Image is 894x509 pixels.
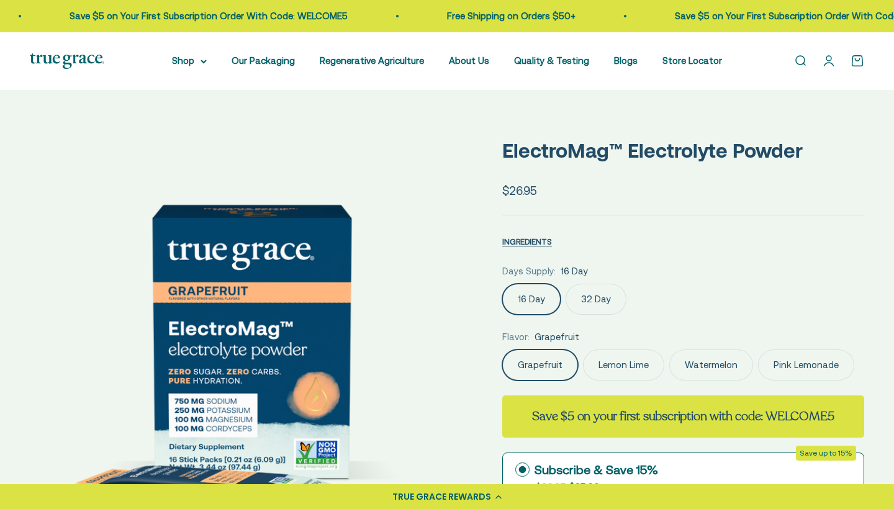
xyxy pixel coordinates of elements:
strong: Save $5 on your first subscription with code: WELCOME5 [532,408,834,425]
span: Grapefruit [535,330,579,345]
a: Our Packaging [232,55,295,66]
a: Regenerative Agriculture [320,55,424,66]
p: ElectroMag™ Electrolyte Powder [502,135,864,166]
a: Quality & Testing [514,55,589,66]
div: TRUE GRACE REWARDS [392,490,491,503]
sale-price: $26.95 [502,181,537,200]
button: INGREDIENTS [502,234,552,249]
legend: Flavor: [502,330,530,345]
span: 16 Day [561,264,588,279]
a: Blogs [614,55,638,66]
p: Save $5 on Your First Subscription Order With Code: WELCOME5 [22,9,300,24]
span: INGREDIENTS [502,237,552,246]
a: Store Locator [662,55,722,66]
a: About Us [449,55,489,66]
summary: Shop [172,53,207,68]
legend: Days Supply: [502,264,556,279]
a: Free Shipping on Orders $50+ [399,11,528,21]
